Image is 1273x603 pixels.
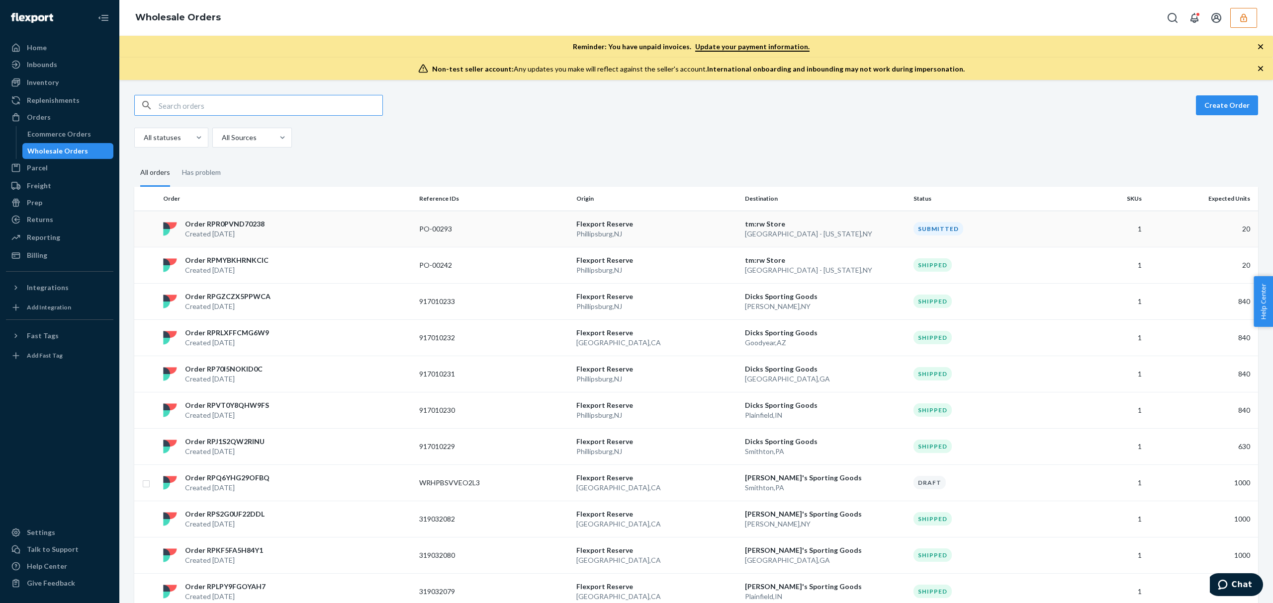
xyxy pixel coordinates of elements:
[185,400,269,410] p: Order RPVT0Y8QHW9FS
[419,405,499,415] p: 917010230
[185,301,271,311] p: Created [DATE]
[185,338,269,348] p: Created [DATE]
[27,561,67,571] div: Help Center
[419,369,499,379] p: 917010231
[185,592,266,602] p: Created [DATE]
[745,410,906,420] p: Plainfield , IN
[135,12,221,23] a: Wholesale Orders
[27,331,59,341] div: Fast Tags
[576,255,737,265] p: Flexport Reserve
[745,582,906,592] p: [PERSON_NAME]'s Sporting Goods
[745,509,906,519] p: [PERSON_NAME]'s Sporting Goods
[576,374,737,384] p: Phillipsburg , NJ
[745,374,906,384] p: [GEOGRAPHIC_DATA] , GA
[913,331,952,344] div: Shipped
[913,512,952,526] div: Shipped
[27,250,47,260] div: Billing
[745,447,906,456] p: Smithton , PA
[6,300,113,315] a: Add Integration
[6,229,113,245] a: Reporting
[1146,211,1258,247] td: 20
[1184,8,1204,28] button: Open notifications
[1254,276,1273,327] span: Help Center
[1067,501,1146,537] td: 1
[419,224,499,234] p: PO-00293
[1146,537,1258,573] td: 1000
[163,440,177,453] img: flexport logo
[185,447,265,456] p: Created [DATE]
[1067,319,1146,356] td: 1
[1067,187,1146,211] th: SKUs
[576,582,737,592] p: Flexport Reserve
[185,582,266,592] p: Order RPLPY9FGOYAH7
[576,447,737,456] p: Phillipsburg , NJ
[745,555,906,565] p: [GEOGRAPHIC_DATA] , GA
[93,8,113,28] button: Close Navigation
[6,212,113,227] a: Returns
[913,367,952,380] div: Shipped
[27,60,57,70] div: Inbounds
[27,77,59,87] div: Inventory
[1067,356,1146,392] td: 1
[576,338,737,348] p: [GEOGRAPHIC_DATA] , CA
[140,159,170,187] div: All orders
[27,146,88,156] div: Wholesale Orders
[1067,428,1146,464] td: 1
[1146,187,1258,211] th: Expected Units
[185,519,265,529] p: Created [DATE]
[1146,501,1258,537] td: 1000
[573,42,810,52] p: Reminder: You have unpaid invoices.
[185,437,265,447] p: Order RPJ1S2QW2RINU
[163,512,177,526] img: flexport logo
[6,525,113,540] a: Settings
[576,292,737,301] p: Flexport Reserve
[695,42,810,52] a: Update your payment information.
[576,219,737,229] p: Flexport Reserve
[576,265,737,275] p: Phillipsburg , NJ
[745,301,906,311] p: [PERSON_NAME] , NY
[22,143,114,159] a: Wholesale Orders
[185,545,263,555] p: Order RPKF5FA5H84Y1
[6,75,113,90] a: Inventory
[27,303,71,311] div: Add Integration
[185,229,265,239] p: Created [DATE]
[745,229,906,239] p: [GEOGRAPHIC_DATA] - [US_STATE] , NY
[1067,211,1146,247] td: 1
[745,592,906,602] p: Plainfield , IN
[419,514,499,524] p: 319032082
[419,333,499,343] p: 917010232
[185,328,269,338] p: Order RPRLXFFCMG6W9
[576,555,737,565] p: [GEOGRAPHIC_DATA] , CA
[913,403,952,417] div: Shipped
[745,292,906,301] p: Dicks Sporting Goods
[741,187,909,211] th: Destination
[27,181,51,191] div: Freight
[745,519,906,529] p: [PERSON_NAME] , NY
[576,592,737,602] p: [GEOGRAPHIC_DATA] , CA
[415,187,572,211] th: Reference IDs
[576,364,737,374] p: Flexport Reserve
[11,13,53,23] img: Flexport logo
[185,473,270,483] p: Order RPQ6YHG29OFBQ
[1146,247,1258,283] td: 20
[576,328,737,338] p: Flexport Reserve
[159,95,382,115] input: Search orders
[419,550,499,560] p: 319032080
[163,548,177,562] img: flexport logo
[27,43,47,53] div: Home
[6,328,113,344] button: Fast Tags
[163,331,177,345] img: flexport logo
[6,40,113,56] a: Home
[576,400,737,410] p: Flexport Reserve
[163,476,177,490] img: flexport logo
[913,476,946,489] div: Draft
[27,544,79,554] div: Talk to Support
[913,440,952,453] div: Shipped
[1146,464,1258,501] td: 1000
[576,545,737,555] p: Flexport Reserve
[163,367,177,381] img: flexport logo
[6,109,113,125] a: Orders
[1163,8,1182,28] button: Open Search Box
[27,198,42,208] div: Prep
